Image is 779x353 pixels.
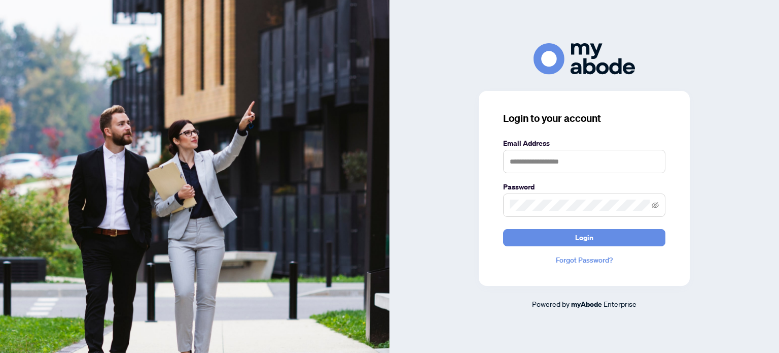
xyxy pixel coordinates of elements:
[604,299,636,308] span: Enterprise
[532,299,570,308] span: Powered by
[503,111,665,125] h3: Login to your account
[571,299,602,310] a: myAbode
[652,202,659,209] span: eye-invisible
[503,229,665,246] button: Login
[575,230,593,246] span: Login
[503,254,665,266] a: Forgot Password?
[503,181,665,192] label: Password
[503,138,665,149] label: Email Address
[534,43,635,74] img: ma-logo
